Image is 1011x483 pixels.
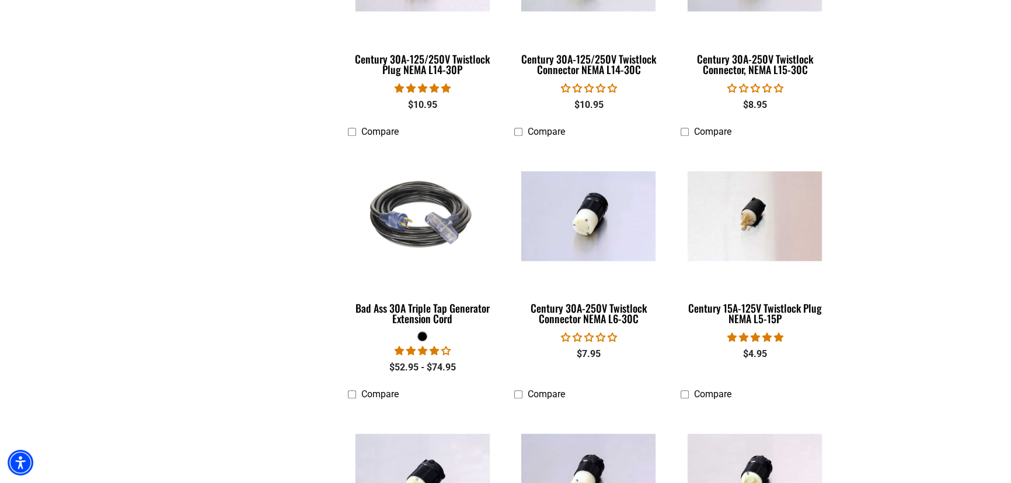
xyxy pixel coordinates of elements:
[514,98,663,112] div: $10.95
[348,303,497,324] div: Bad Ass 30A Triple Tap Generator Extension Cord
[681,54,829,75] div: Century 30A-250V Twistlock Connector, NEMA L15-30C
[349,149,496,283] img: black
[681,303,829,324] div: Century 15A-125V Twistlock Plug NEMA L5-15P
[348,360,497,374] div: $52.95 - $74.95
[560,332,616,343] span: 0.00 stars
[727,83,783,94] span: 0.00 stars
[348,54,497,75] div: Century 30A-125/250V Twistlock Plug NEMA L14-30P
[394,345,450,356] span: 4.00 stars
[560,83,616,94] span: 0.00 stars
[681,171,828,261] img: Century 15A-125V Twistlock Plug NEMA L5-15P
[348,98,497,112] div: $10.95
[361,388,399,400] span: Compare
[694,388,731,400] span: Compare
[514,143,663,331] a: Century 30A-250V Twistlock Connector NEMA L6-30C Century 30A-250V Twistlock Connector NEMA L6-30C
[515,171,662,261] img: Century 30A-250V Twistlock Connector NEMA L6-30C
[348,143,497,331] a: black Bad Ass 30A Triple Tap Generator Extension Cord
[528,388,565,400] span: Compare
[361,126,399,137] span: Compare
[681,143,829,331] a: Century 15A-125V Twistlock Plug NEMA L5-15P Century 15A-125V Twistlock Plug NEMA L5-15P
[528,126,565,137] span: Compare
[514,54,663,75] div: Century 30A-125/250V Twistlock Connector NEMA L14-30C
[514,347,663,361] div: $7.95
[514,303,663,324] div: Century 30A-250V Twistlock Connector NEMA L6-30C
[681,98,829,112] div: $8.95
[694,126,731,137] span: Compare
[681,347,829,361] div: $4.95
[727,332,783,343] span: 5.00 stars
[394,83,450,94] span: 5.00 stars
[8,450,33,475] div: Accessibility Menu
